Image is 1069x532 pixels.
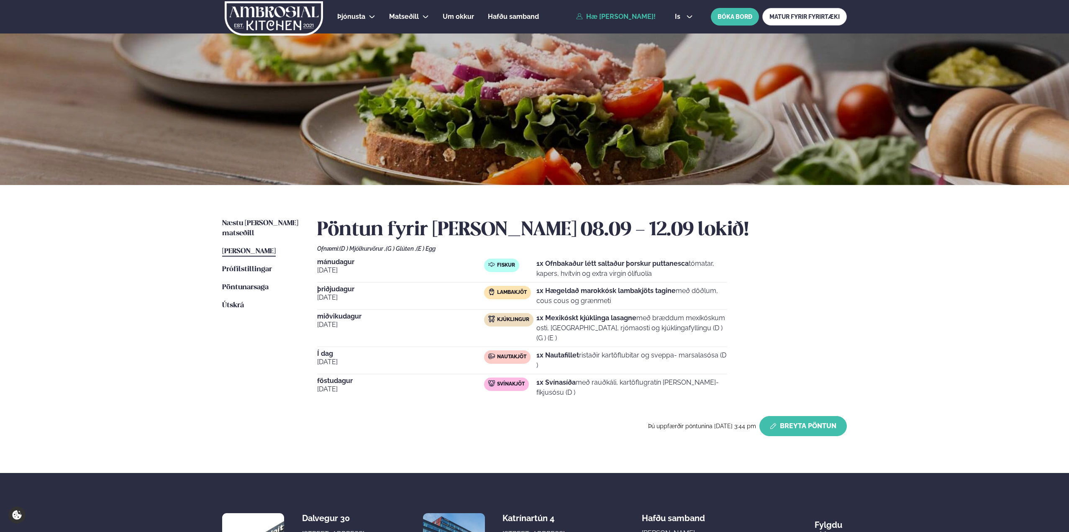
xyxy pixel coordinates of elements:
[536,313,727,343] p: með bræddum mexíkóskum osti, [GEOGRAPHIC_DATA], rjómaosti og kjúklingafyllingu (D ) (G ) (E )
[416,245,436,252] span: (E ) Egg
[497,262,515,269] span: Fiskur
[222,266,272,273] span: Prófílstillingar
[536,378,576,386] strong: 1x Svínasíða
[759,416,847,436] button: Breyta Pöntun
[536,351,579,359] strong: 1x Nautafillet
[317,313,484,320] span: miðvikudagur
[536,259,727,279] p: tómatar, kapers, hvítvín og extra virgin ólífuolía
[317,259,484,265] span: mánudagur
[222,220,298,237] span: Næstu [PERSON_NAME] matseðill
[497,316,529,323] span: Kjúklingur
[762,8,847,26] a: MATUR FYRIR FYRIRTÆKI
[8,506,26,524] a: Cookie settings
[222,218,300,239] a: Næstu [PERSON_NAME] matseðill
[536,287,676,295] strong: 1x Hægeldað marokkósk lambakjöts tagine
[339,245,386,252] span: (D ) Mjólkurvörur ,
[488,353,495,360] img: beef.svg
[317,286,484,293] span: þriðjudagur
[317,265,484,275] span: [DATE]
[536,260,689,267] strong: 1x Ofnbakaður létt saltaður þorskur puttanesca
[222,284,269,291] span: Pöntunarsaga
[222,248,276,255] span: [PERSON_NAME]
[222,265,272,275] a: Prófílstillingar
[648,423,756,429] span: Þú uppfærðir pöntunina [DATE] 3:44 pm
[576,13,656,21] a: Hæ [PERSON_NAME]!
[536,378,727,398] p: með rauðkáli, kartöflugratín [PERSON_NAME]- fíkjusósu (D )
[711,8,759,26] button: BÓKA BORÐ
[642,506,705,523] span: Hafðu samband
[488,261,495,268] img: fish.svg
[675,13,683,20] span: is
[536,286,727,306] p: með döðlum, cous cous og grænmeti
[497,354,526,360] span: Nautakjöt
[536,314,636,322] strong: 1x Mexikóskt kjúklinga lasagne
[222,247,276,257] a: [PERSON_NAME]
[502,513,569,523] div: Katrínartún 4
[536,350,727,370] p: ristaðir kartöflubitar og sveppa- marsalasósa (D )
[443,13,474,21] span: Um okkur
[386,245,416,252] span: (G ) Glúten ,
[222,283,269,293] a: Pöntunarsaga
[317,293,484,303] span: [DATE]
[497,289,527,296] span: Lambakjöt
[488,380,495,387] img: pork.svg
[497,381,525,388] span: Svínakjöt
[222,301,244,311] a: Útskrá
[317,218,847,242] h2: Pöntun fyrir [PERSON_NAME] 08.09 - 12.09 lokið!
[222,302,244,309] span: Útskrá
[488,12,539,22] a: Hafðu samband
[443,12,474,22] a: Um okkur
[668,13,700,20] button: is
[317,378,484,384] span: föstudagur
[337,12,365,22] a: Þjónusta
[389,13,419,21] span: Matseðill
[488,316,495,322] img: chicken.svg
[389,12,419,22] a: Matseðill
[317,320,484,330] span: [DATE]
[337,13,365,21] span: Þjónusta
[317,245,847,252] div: Ofnæmi:
[488,13,539,21] span: Hafðu samband
[488,288,495,295] img: Lamb.svg
[317,357,484,367] span: [DATE]
[317,384,484,394] span: [DATE]
[317,350,484,357] span: Í dag
[302,513,369,523] div: Dalvegur 30
[224,1,324,36] img: logo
